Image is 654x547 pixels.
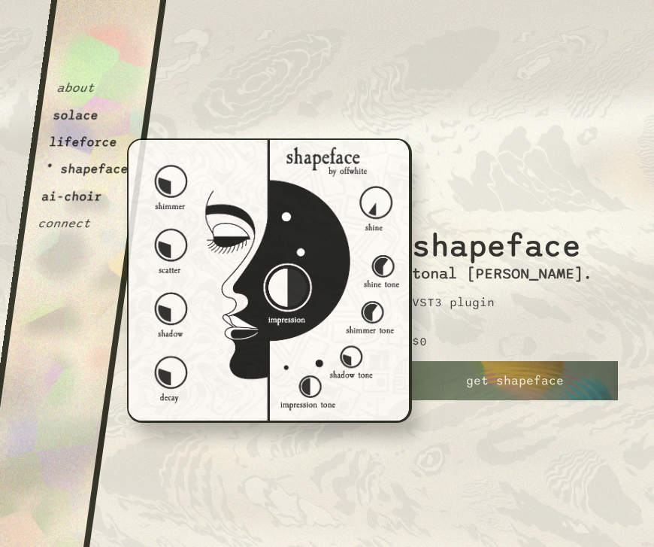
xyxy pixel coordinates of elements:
button: connect [37,216,92,231]
p: $0 [412,334,427,349]
img: shapeface.9492551d.png [127,138,412,423]
h3: tonal [PERSON_NAME]. [412,265,592,283]
button: about [56,81,95,96]
button: * shapeface [44,162,129,177]
button: solace [52,108,99,123]
h2: shapeface [412,147,581,266]
a: get shapeface [412,361,618,400]
p: VST3 plugin [412,295,495,310]
button: ai-choir [41,189,103,204]
button: lifeforce [48,135,118,150]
